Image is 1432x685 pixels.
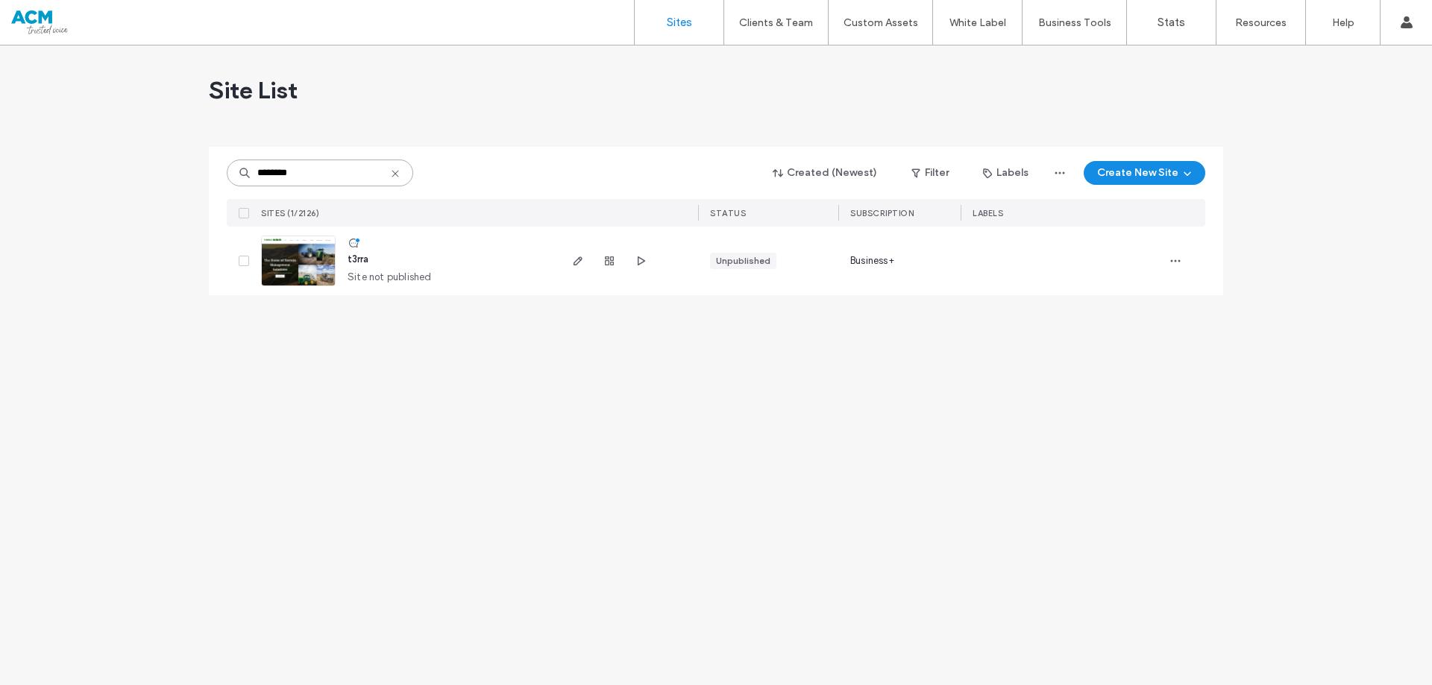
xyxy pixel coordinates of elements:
[348,253,368,265] a: t3rra
[1332,16,1354,29] label: Help
[850,253,894,268] span: Business+
[667,16,692,29] label: Sites
[1158,16,1185,29] label: Stats
[1235,16,1287,29] label: Resources
[844,16,918,29] label: Custom Assets
[970,161,1042,185] button: Labels
[710,208,746,218] span: STATUS
[1084,161,1205,185] button: Create New Site
[716,254,770,268] div: Unpublished
[949,16,1006,29] label: White Label
[973,208,1003,218] span: LABELS
[34,10,64,24] span: Help
[348,270,432,285] span: Site not published
[850,208,914,218] span: SUBSCRIPTION
[1038,16,1111,29] label: Business Tools
[739,16,813,29] label: Clients & Team
[209,75,298,105] span: Site List
[261,208,319,218] span: SITES (1/2126)
[760,161,891,185] button: Created (Newest)
[896,161,964,185] button: Filter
